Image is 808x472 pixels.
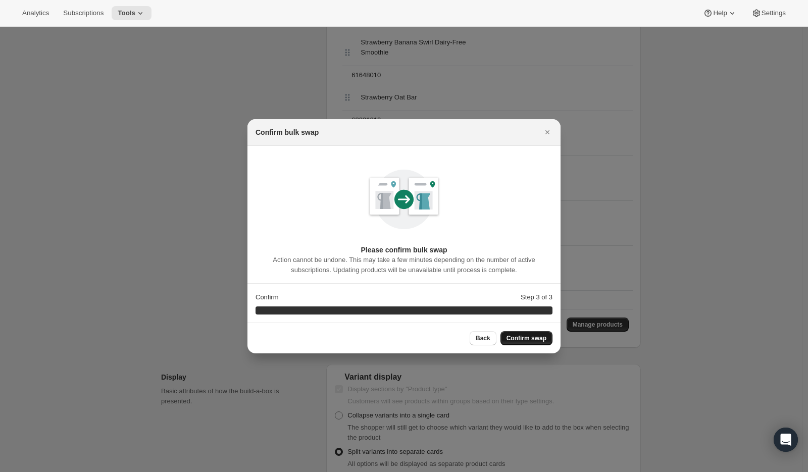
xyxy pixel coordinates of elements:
button: Back [470,331,496,345]
button: Settings [745,6,792,20]
button: Analytics [16,6,55,20]
p: Confirm [256,292,279,302]
h3: Please confirm bulk swap [256,245,552,255]
span: Confirm swap [507,334,546,342]
span: Subscriptions [63,9,104,17]
span: Back [476,334,490,342]
span: Action cannot be undone. This may take a few minutes depending on the number of active subscripti... [273,256,535,274]
span: Tools [118,9,135,17]
div: Open Intercom Messenger [774,428,798,452]
span: Help [713,9,727,17]
p: Step 3 of 3 [521,292,552,302]
button: Subscriptions [57,6,110,20]
span: Settings [762,9,786,17]
button: Confirm swap [500,331,552,345]
button: Tools [112,6,151,20]
button: Help [697,6,743,20]
button: Close [540,125,554,139]
span: Analytics [22,9,49,17]
h2: Confirm bulk swap [256,127,319,137]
